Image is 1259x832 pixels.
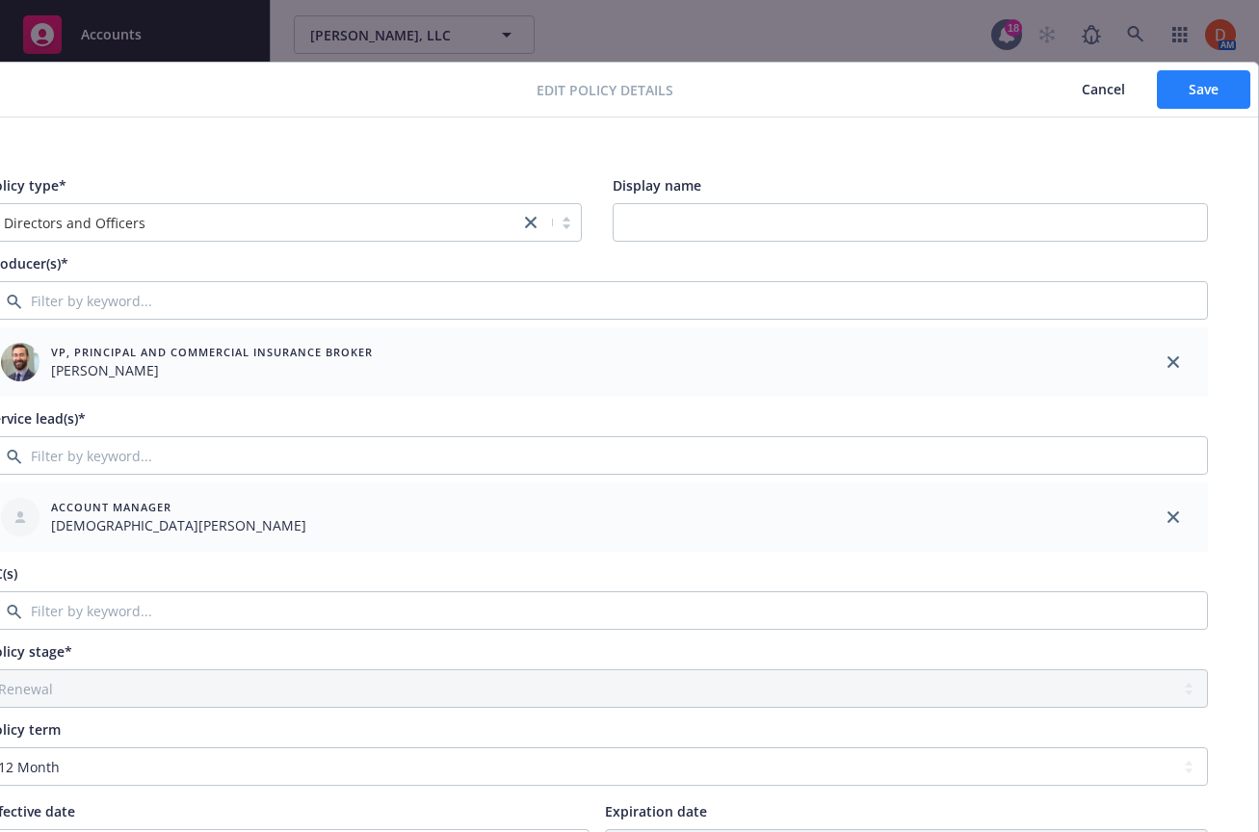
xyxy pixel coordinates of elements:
[1162,506,1185,529] a: close
[51,344,373,360] span: VP, Principal and Commercial Insurance Broker
[519,211,542,234] a: close
[51,515,306,535] span: [DEMOGRAPHIC_DATA][PERSON_NAME]
[51,360,373,380] span: [PERSON_NAME]
[1,343,39,381] img: employee photo
[4,213,145,233] span: Directors and Officers
[613,176,701,195] span: Display name
[1189,80,1219,98] span: Save
[1050,70,1157,109] button: Cancel
[605,802,707,820] span: Expiration date
[51,499,306,515] span: Account Manager
[1082,80,1125,98] span: Cancel
[537,80,673,100] span: Edit policy details
[1162,351,1185,374] a: close
[1157,70,1250,109] button: Save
